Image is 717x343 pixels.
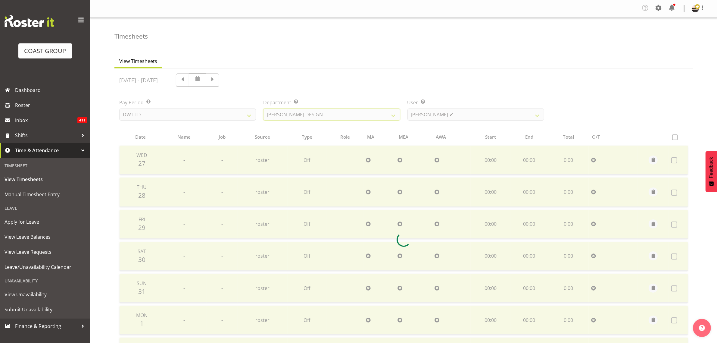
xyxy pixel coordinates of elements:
a: Apply for Leave [2,214,89,229]
h4: Timesheets [114,33,148,40]
a: View Leave Balances [2,229,89,244]
a: Submit Unavailability [2,302,89,317]
span: Feedback [709,157,714,178]
span: Time & Attendance [15,146,78,155]
span: Submit Unavailability [5,305,86,314]
a: View Leave Requests [2,244,89,260]
span: View Leave Requests [5,247,86,256]
a: View Unavailability [2,287,89,302]
div: Timesheet [2,159,89,172]
span: Finance & Reporting [15,322,78,331]
span: 411 [77,117,87,123]
img: oliver-denforddc9b330c7edf492af7a6959a6be0e48b.png [692,5,699,12]
a: View Timesheets [2,172,89,187]
span: Dashboard [15,86,87,95]
div: Unavailability [2,275,89,287]
span: Apply for Leave [5,217,86,226]
a: Leave/Unavailability Calendar [2,260,89,275]
span: View Timesheets [119,58,157,65]
span: Roster [15,101,87,110]
span: View Unavailability [5,290,86,299]
span: Shifts [15,131,78,140]
div: Leave [2,202,89,214]
span: Leave/Unavailability Calendar [5,263,86,272]
span: View Timesheets [5,175,86,184]
span: View Leave Balances [5,232,86,241]
span: Manual Timesheet Entry [5,190,86,199]
div: COAST GROUP [24,46,66,55]
button: Feedback - Show survey [706,151,717,192]
img: help-xxl-2.png [699,325,705,331]
span: Inbox [15,116,77,125]
a: Manual Timesheet Entry [2,187,89,202]
img: Rosterit website logo [5,15,54,27]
